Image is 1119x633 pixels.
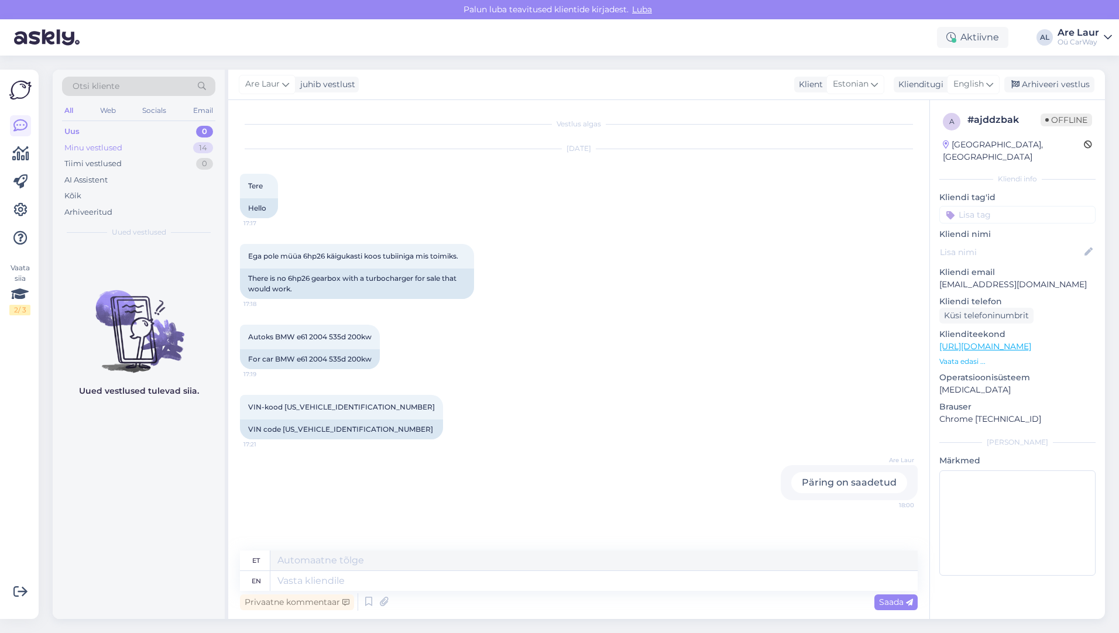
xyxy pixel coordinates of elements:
[243,300,287,308] span: 17:18
[240,594,354,610] div: Privaatne kommentaar
[140,103,169,118] div: Socials
[943,139,1084,163] div: [GEOGRAPHIC_DATA], [GEOGRAPHIC_DATA]
[939,455,1096,467] p: Märkmed
[62,103,75,118] div: All
[939,308,1034,324] div: Küsi telefoninumbrit
[879,597,913,607] span: Saada
[248,402,435,411] span: VIN-kood [US_VEHICLE_IDENTIFICATION_NUMBER]
[833,78,869,91] span: Estonian
[196,158,213,170] div: 0
[967,113,1041,127] div: # ajddzbak
[243,440,287,449] span: 17:21
[870,501,914,510] span: 18:00
[939,228,1096,240] p: Kliendi nimi
[939,437,1096,448] div: [PERSON_NAME]
[248,252,458,260] span: Ega pole müüa 6hp26 käigukasti koos tubiiniga mis toimiks.
[939,413,1096,425] p: Chrome [TECHNICAL_ID]
[939,174,1096,184] div: Kliendi info
[9,263,30,315] div: Vaata siia
[939,341,1031,352] a: [URL][DOMAIN_NAME]
[53,269,225,374] img: No chats
[64,142,122,154] div: Minu vestlused
[64,126,80,137] div: Uus
[193,142,213,154] div: 14
[953,78,984,91] span: English
[64,190,81,202] div: Kõik
[252,551,260,570] div: et
[245,78,280,91] span: Are Laur
[240,198,278,218] div: Hello
[939,328,1096,340] p: Klienditeekond
[1058,28,1112,47] a: Are LaurOü CarWay
[240,119,918,129] div: Vestlus algas
[191,103,215,118] div: Email
[629,4,655,15] span: Luba
[1036,29,1053,46] div: AL
[240,349,380,369] div: For car BMW e61 2004 535d 200kw
[939,191,1096,204] p: Kliendi tag'id
[9,79,32,101] img: Askly Logo
[248,332,372,341] span: Autoks BMW e61 2004 535d 200kw
[243,370,287,379] span: 17:19
[939,356,1096,367] p: Vaata edasi ...
[1004,77,1094,92] div: Arhiveeri vestlus
[939,371,1096,384] p: Operatsioonisüsteem
[248,181,263,190] span: Tere
[939,401,1096,413] p: Brauser
[296,78,355,91] div: juhib vestlust
[949,117,955,126] span: a
[940,246,1082,259] input: Lisa nimi
[870,456,914,465] span: Are Laur
[240,143,918,154] div: [DATE]
[64,207,112,218] div: Arhiveeritud
[1041,113,1092,126] span: Offline
[1058,28,1099,37] div: Are Laur
[1058,37,1099,47] div: Oü CarWay
[794,78,823,91] div: Klient
[939,206,1096,223] input: Lisa tag
[939,295,1096,308] p: Kliendi telefon
[243,219,287,228] span: 17:17
[939,278,1096,291] p: [EMAIL_ADDRESS][DOMAIN_NAME]
[73,80,119,92] span: Otsi kliente
[791,472,907,493] div: Päring on saadetud
[939,266,1096,278] p: Kliendi email
[937,27,1008,48] div: Aktiivne
[894,78,943,91] div: Klienditugi
[196,126,213,137] div: 0
[252,571,261,591] div: en
[939,384,1096,396] p: [MEDICAL_DATA]
[79,385,199,397] p: Uued vestlused tulevad siia.
[9,305,30,315] div: 2 / 3
[240,419,443,439] div: VIN code [US_VEHICLE_IDENTIFICATION_NUMBER]
[240,269,474,299] div: There is no 6hp26 gearbox with a turbocharger for sale that would work.
[64,158,122,170] div: Tiimi vestlused
[112,227,166,238] span: Uued vestlused
[64,174,108,186] div: AI Assistent
[98,103,118,118] div: Web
